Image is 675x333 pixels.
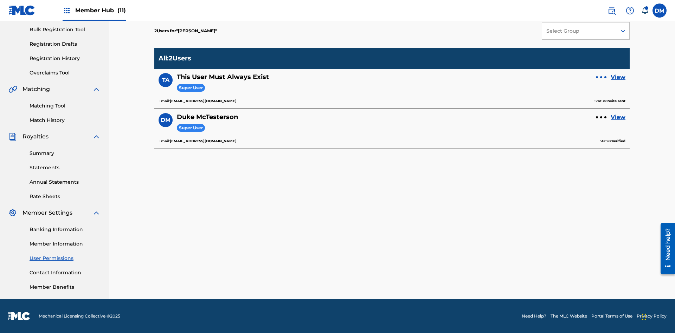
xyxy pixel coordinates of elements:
[176,28,217,33] span: RONALD MCTESTERSON
[177,113,238,121] h5: Duke McTesterson
[606,99,625,103] b: Invite sent
[161,116,171,124] span: DM
[30,26,101,33] a: Bulk Registration Tool
[637,313,667,319] a: Privacy Policy
[170,99,237,103] b: [EMAIL_ADDRESS][DOMAIN_NAME]
[640,299,675,333] iframe: Chat Widget
[159,98,237,104] p: Email:
[92,85,101,93] img: expand
[177,73,269,81] h5: This User Must Always Exist
[30,55,101,62] a: Registration History
[8,85,17,93] img: Matching
[641,7,648,14] div: Notifications
[30,193,101,200] a: Rate Sheets
[8,5,36,15] img: MLC Logo
[22,132,49,141] span: Royalties
[159,138,237,144] p: Email:
[30,255,101,262] a: User Permissions
[30,226,101,233] a: Banking Information
[655,220,675,278] iframe: Resource Center
[177,84,205,92] span: Super User
[30,178,101,186] a: Annual Statements
[8,312,30,320] img: logo
[607,6,616,15] img: search
[30,117,101,124] a: Match History
[30,269,101,276] a: Contact Information
[92,209,101,217] img: expand
[8,209,17,217] img: Member Settings
[591,313,632,319] a: Portal Terms of Use
[522,313,546,319] a: Need Help?
[600,138,625,144] p: Status:
[162,76,169,84] span: TA
[30,69,101,77] a: Overclaims Tool
[39,313,120,319] span: Mechanical Licensing Collective © 2025
[22,85,50,93] span: Matching
[63,6,71,15] img: Top Rightsholders
[117,7,126,14] span: (11)
[623,4,637,18] div: Help
[159,54,191,62] p: All : 2 Users
[8,132,17,141] img: Royalties
[594,98,625,104] p: Status:
[642,306,646,327] div: Drag
[75,6,126,14] span: Member Hub
[551,313,587,319] a: The MLC Website
[546,27,612,35] div: Select Group
[30,40,101,48] a: Registration Drafts
[154,28,176,33] span: 2 Users for
[92,132,101,141] img: expand
[626,6,634,15] img: help
[611,113,625,122] a: View
[30,150,101,157] a: Summary
[30,283,101,291] a: Member Benefits
[605,4,619,18] a: Public Search
[22,209,72,217] span: Member Settings
[30,164,101,171] a: Statements
[611,73,625,81] a: View
[612,139,625,143] b: Verified
[30,240,101,248] a: Member Information
[652,4,667,18] div: User Menu
[177,124,205,132] span: Super User
[170,139,237,143] b: [EMAIL_ADDRESS][DOMAIN_NAME]
[30,102,101,110] a: Matching Tool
